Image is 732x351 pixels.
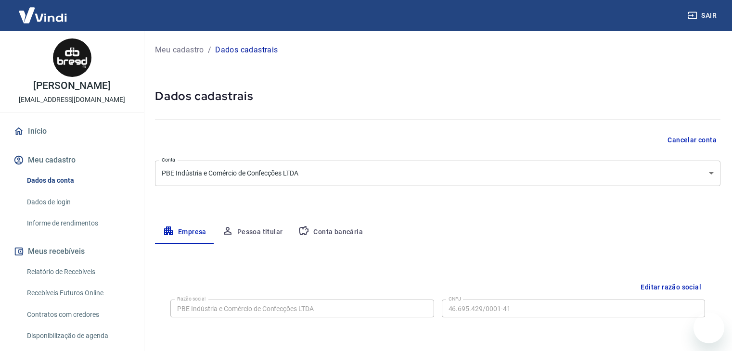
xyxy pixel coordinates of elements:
[693,313,724,343] iframe: Botão para abrir a janela de mensagens
[12,0,74,30] img: Vindi
[214,221,291,244] button: Pessoa titular
[23,171,132,190] a: Dados da conta
[12,150,132,171] button: Meu cadastro
[155,44,204,56] a: Meu cadastro
[208,44,211,56] p: /
[155,221,214,244] button: Empresa
[155,88,720,104] h5: Dados cadastrais
[215,44,278,56] p: Dados cadastrais
[23,213,132,233] a: Informe de rendimentos
[162,156,175,163] label: Conta
[449,295,461,302] label: CNPJ
[23,192,132,212] a: Dados de login
[23,283,132,303] a: Recebíveis Futuros Online
[19,95,125,105] p: [EMAIL_ADDRESS][DOMAIN_NAME]
[33,81,110,91] p: [PERSON_NAME]
[664,131,720,149] button: Cancelar conta
[177,295,205,302] label: Razão social
[53,38,91,77] img: aca19e66-decf-4676-9a4b-95233c03c037.jpeg
[12,121,132,142] a: Início
[637,278,705,296] button: Editar razão social
[23,326,132,346] a: Disponibilização de agenda
[155,161,720,186] div: PBE Indústria e Comércio de Confecções LTDA
[290,221,371,244] button: Conta bancária
[686,7,720,25] button: Sair
[23,305,132,325] a: Contratos com credores
[23,262,132,282] a: Relatório de Recebíveis
[12,241,132,262] button: Meus recebíveis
